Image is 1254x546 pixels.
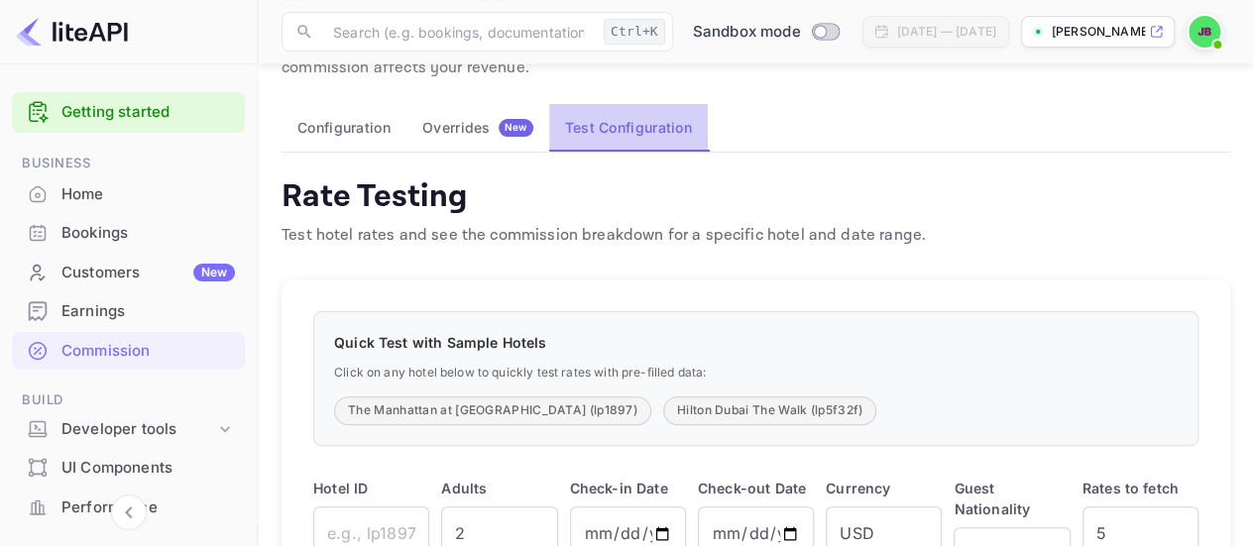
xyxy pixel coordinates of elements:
[61,183,235,206] div: Home
[12,214,245,251] a: Bookings
[422,119,533,137] div: Overrides
[693,21,801,44] span: Sandbox mode
[549,104,708,152] button: Test Configuration
[1052,23,1145,41] p: [PERSON_NAME]-tdgkc.nui...
[12,449,245,486] a: UI Components
[1083,478,1198,498] p: Rates to fetch
[111,494,147,530] button: Collapse navigation
[604,19,665,45] div: Ctrl+K
[685,21,847,44] div: Switch to Production mode
[61,340,235,363] div: Commission
[282,176,926,216] h4: Rate Testing
[334,332,1178,353] p: Quick Test with Sample Hotels
[61,457,235,480] div: UI Components
[61,222,235,245] div: Bookings
[321,12,596,52] input: Search (e.g. bookings, documentation)
[61,496,235,519] div: Performance
[12,92,245,133] div: Getting started
[897,23,996,41] div: [DATE] — [DATE]
[313,478,429,498] p: Hotel ID
[61,101,235,124] a: Getting started
[663,396,876,425] button: Hilton Dubai The Walk (lp5f32f)
[61,418,215,441] div: Developer tools
[12,332,245,369] a: Commission
[12,389,245,411] span: Build
[826,478,942,498] p: Currency
[12,489,245,525] a: Performance
[12,214,245,253] div: Bookings
[282,224,926,248] p: Test hotel rates and see the commission breakdown for a specific hotel and date range.
[12,175,245,214] div: Home
[698,478,814,498] p: Check-out Date
[12,254,245,292] div: CustomersNew
[570,478,686,498] p: Check-in Date
[12,175,245,212] a: Home
[12,489,245,527] div: Performance
[441,478,557,498] p: Adults
[12,254,245,290] a: CustomersNew
[1189,16,1220,48] img: Justin Bossi
[334,365,1178,382] p: Click on any hotel below to quickly test rates with pre-filled data:
[499,121,533,134] span: New
[334,396,651,425] button: The Manhattan at [GEOGRAPHIC_DATA] (lp1897)
[61,262,235,284] div: Customers
[16,16,128,48] img: LiteAPI logo
[12,292,245,331] div: Earnings
[12,449,245,488] div: UI Components
[61,300,235,323] div: Earnings
[12,412,245,447] div: Developer tools
[12,292,245,329] a: Earnings
[954,478,1070,519] p: Guest Nationality
[282,104,406,152] button: Configuration
[12,153,245,174] span: Business
[193,264,235,281] div: New
[12,332,245,371] div: Commission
